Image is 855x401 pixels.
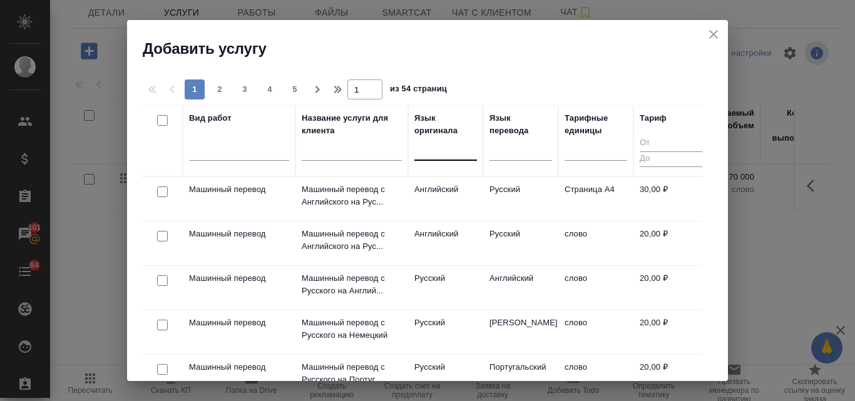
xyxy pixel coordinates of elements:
[489,112,552,137] div: Язык перевода
[408,266,483,310] td: Русский
[633,355,709,398] td: 20,00 ₽
[633,266,709,310] td: 20,00 ₽
[704,25,723,44] button: close
[235,79,255,99] button: 3
[558,355,633,398] td: слово
[189,183,289,196] p: Машинный перевод
[285,79,305,99] button: 5
[408,355,483,398] td: Русский
[408,177,483,221] td: Английский
[558,310,633,354] td: слово
[189,361,289,373] p: Машинный перевод
[633,310,709,354] td: 20,00 ₽
[302,272,402,297] p: Машинный перевод с Русского на Англий...
[640,112,667,124] div: Тариф
[633,177,709,221] td: 30,00 ₽
[483,177,558,221] td: Русский
[302,228,402,253] p: Машинный перевод с Английского на Рус...
[260,79,280,99] button: 4
[189,228,289,240] p: Машинный перевод
[235,83,255,96] span: 3
[210,79,230,99] button: 2
[565,112,627,137] div: Тарифные единицы
[189,317,289,329] p: Машинный перевод
[558,221,633,265] td: слово
[302,361,402,386] p: Машинный перевод с Русского на Португ...
[189,112,232,124] div: Вид работ
[302,112,402,137] div: Название услуги для клиента
[558,177,633,221] td: Страница А4
[558,266,633,310] td: слово
[483,221,558,265] td: Русский
[210,83,230,96] span: 2
[143,39,728,59] h2: Добавить услугу
[408,310,483,354] td: Русский
[414,112,477,137] div: Язык оригинала
[189,272,289,285] p: Машинный перевод
[483,310,558,354] td: [PERSON_NAME]
[390,81,447,99] span: из 54 страниц
[483,355,558,398] td: Португальский
[285,83,305,96] span: 5
[640,151,702,167] input: До
[260,83,280,96] span: 4
[483,266,558,310] td: Английский
[302,183,402,208] p: Машинный перевод с Английского на Рус...
[408,221,483,265] td: Английский
[633,221,709,265] td: 20,00 ₽
[302,317,402,342] p: Машинный перевод с Русского на Немецкий
[640,136,702,151] input: От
